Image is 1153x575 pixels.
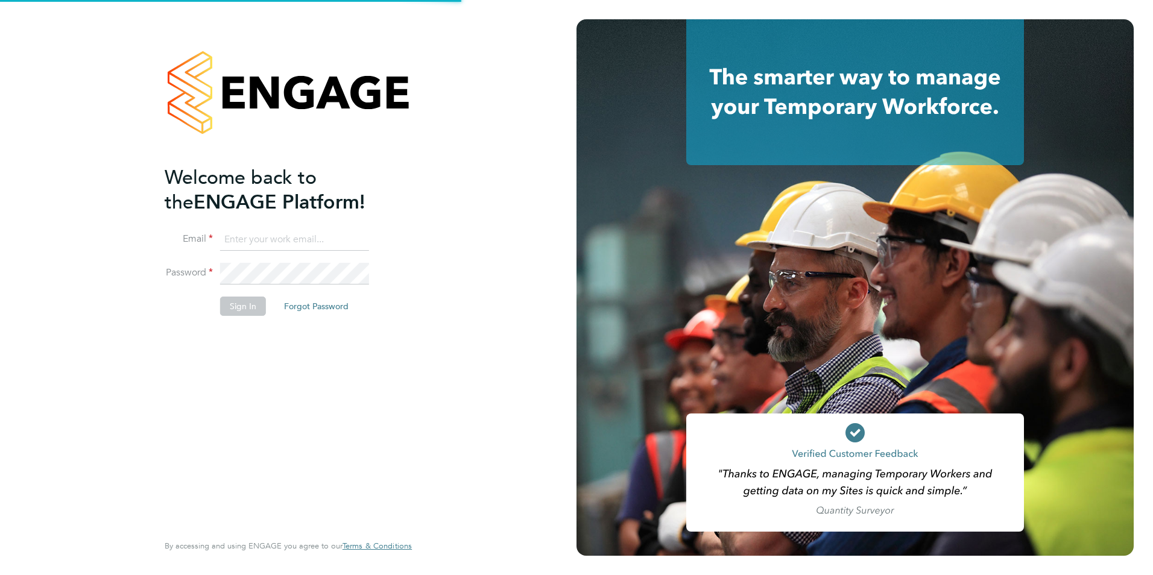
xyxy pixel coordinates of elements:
span: By accessing and using ENGAGE you agree to our [165,541,412,551]
span: Terms & Conditions [343,541,412,551]
a: Terms & Conditions [343,541,412,551]
span: Welcome back to the [165,166,317,214]
button: Sign In [220,297,266,316]
label: Password [165,266,213,279]
h2: ENGAGE Platform! [165,165,400,215]
label: Email [165,233,213,245]
button: Forgot Password [274,297,358,316]
input: Enter your work email... [220,229,369,251]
